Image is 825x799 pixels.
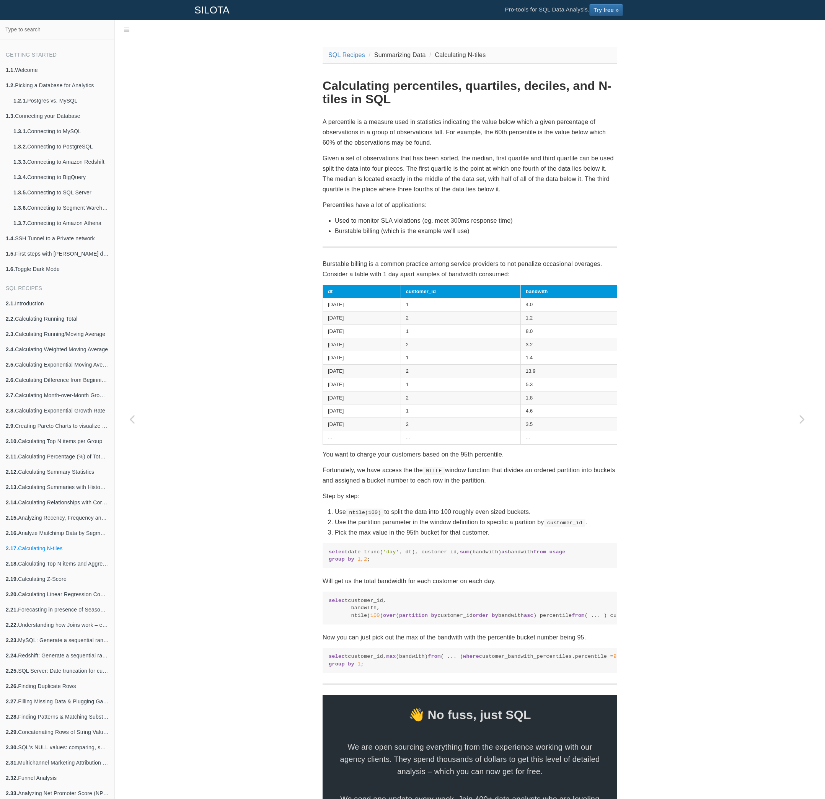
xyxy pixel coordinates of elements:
[323,378,401,391] td: [DATE]
[323,491,617,501] p: Step by step:
[335,215,617,226] li: Used to monitor SLA violations (eg. meet 300ms response time)
[6,453,18,460] b: 2.11.
[401,365,520,378] td: 2
[613,654,620,659] span: 95
[6,515,18,521] b: 2.15.
[520,431,617,444] td: ...
[6,235,15,241] b: 1.4.
[520,391,617,404] td: 1.8
[785,39,819,799] a: Next page: Calculating Top N items and Aggregating (sum) the remainder into
[544,519,585,527] code: customer_id
[6,408,15,414] b: 2.8.
[6,591,18,597] b: 2.20.
[401,391,520,404] td: 2
[427,50,486,60] li: Calculating N-tiles
[6,698,18,704] b: 2.27.
[6,790,18,796] b: 2.33.
[401,404,520,418] td: 1
[13,220,27,226] b: 1.3.7.
[8,139,114,154] a: 1.3.2.Connecting to PostgreSQL
[6,316,15,322] b: 2.2.
[115,39,149,799] a: Previous page: Analyze Mailchimp Data by Segmenting and Lead scoring your email list
[357,661,360,667] span: 1
[13,205,27,211] b: 1.3.6.
[13,98,27,104] b: 1.2.1.
[323,465,617,486] p: Fortunately, we have access the the window function that divides an ordered partition into bucket...
[329,597,611,619] code: customer_id, bandwith, ntile( ) ( customer_id bandwith ) percentile ( ... ) customer_bandwith_per...
[8,185,114,200] a: 1.3.5.Connecting to SQL Server
[6,683,18,689] b: 2.26.
[329,549,348,555] span: select
[323,449,617,460] p: You want to charge your customers based on the 95th percentile.
[501,549,508,555] span: as
[323,79,617,106] h1: Calculating percentiles, quartiles, deciles, and N-tiles in SQL
[13,143,27,150] b: 1.3.2.
[6,545,18,551] b: 2.17.
[348,556,354,562] span: by
[6,251,15,257] b: 1.5.
[6,82,15,88] b: 1.2.
[520,404,617,418] td: 4.6
[323,200,617,210] p: Percentiles have a lot of applications:
[6,622,18,628] b: 2.22.
[323,632,617,642] p: Now you can just pick out the max of the bandwith with the percentile bucket number being 95.
[329,556,345,562] span: group
[6,499,18,505] b: 2.14.
[6,775,18,781] b: 2.32.
[520,338,617,351] td: 3.2
[401,418,520,431] td: 2
[370,613,380,618] span: 100
[549,549,566,555] span: usage
[8,170,114,185] a: 1.3.4.Connecting to BigQuery
[6,729,18,735] b: 2.29.
[520,298,617,311] td: 4.0
[6,530,18,536] b: 2.16.
[6,362,15,368] b: 2.5.
[323,311,401,325] td: [DATE]
[329,653,611,668] code: customer_id, (bandwith) ( ... ) customer_bandwith_percentiles.percentile = ;
[346,509,384,516] code: ntile(100)
[2,22,112,37] input: Type to search
[428,654,440,659] span: from
[189,0,235,20] a: SILOTA
[335,527,617,538] li: Pick the max value in the 95th bucket for that customer.
[386,654,396,659] span: max
[520,324,617,338] td: 8.0
[6,266,15,272] b: 1.6.
[463,654,479,659] span: where
[323,285,401,298] th: dt
[520,418,617,431] td: 3.5
[323,259,617,279] p: Burstable billing is a common practice among service providers to not penalize occasional overage...
[335,517,617,527] li: Use the partition parameter in the window definition to specific a partiion by .
[6,438,18,444] b: 2.10.
[6,576,18,582] b: 2.19.
[323,404,401,418] td: [DATE]
[401,285,520,298] th: customer_id
[6,744,18,750] b: 2.30.
[6,484,18,490] b: 2.13.
[8,154,114,170] a: 1.3.3.Connecting to Amazon Redshift
[323,351,401,365] td: [DATE]
[401,324,520,338] td: 1
[6,652,18,659] b: 2.24.
[323,298,401,311] td: [DATE]
[520,365,617,378] td: 13.9
[6,760,18,766] b: 2.31.
[323,117,617,148] p: A percentile is a measure used in statistics indicating the value below which a given percentage ...
[323,365,401,378] td: [DATE]
[6,714,18,720] b: 2.28.
[6,392,15,398] b: 2.7.
[348,661,354,667] span: by
[323,153,617,195] p: Given a set of observations that has been sorted, the median, first quartile and third quartile c...
[6,423,15,429] b: 2.9.
[401,338,520,351] td: 2
[328,52,365,58] a: SQL Recipes
[335,226,617,236] li: Burstable billing (which is the example we'll use)
[520,351,617,365] td: 1.4
[323,391,401,404] td: [DATE]
[6,67,15,73] b: 1.1.
[6,300,15,307] b: 2.1.
[520,285,617,298] th: bandwith
[383,549,399,555] span: 'day'
[323,704,617,725] span: 👋 No fuss, just SQL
